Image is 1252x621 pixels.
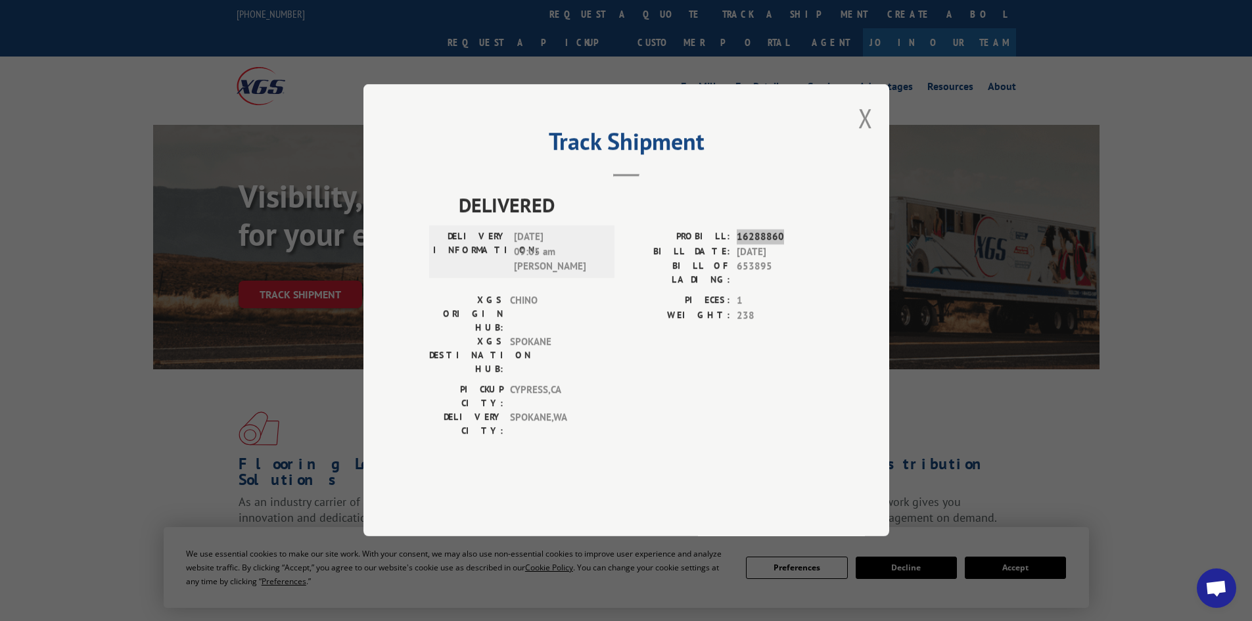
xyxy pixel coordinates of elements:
[510,411,599,438] span: SPOKANE , WA
[429,335,503,377] label: XGS DESTINATION HUB:
[626,260,730,287] label: BILL OF LADING:
[626,308,730,323] label: WEIGHT:
[429,411,503,438] label: DELIVERY CITY:
[737,230,823,245] span: 16288860
[858,101,873,135] button: Close modal
[429,294,503,335] label: XGS ORIGIN HUB:
[510,383,599,411] span: CYPRESS , CA
[626,294,730,309] label: PIECES:
[429,132,823,157] h2: Track Shipment
[433,230,507,275] label: DELIVERY INFORMATION:
[737,308,823,323] span: 238
[737,244,823,260] span: [DATE]
[737,260,823,287] span: 653895
[429,383,503,411] label: PICKUP CITY:
[510,294,599,335] span: CHINO
[459,191,823,220] span: DELIVERED
[737,294,823,309] span: 1
[510,335,599,377] span: SPOKANE
[514,230,603,275] span: [DATE] 09:05 am [PERSON_NAME]
[626,230,730,245] label: PROBILL:
[1197,568,1236,608] div: Open chat
[626,244,730,260] label: BILL DATE:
